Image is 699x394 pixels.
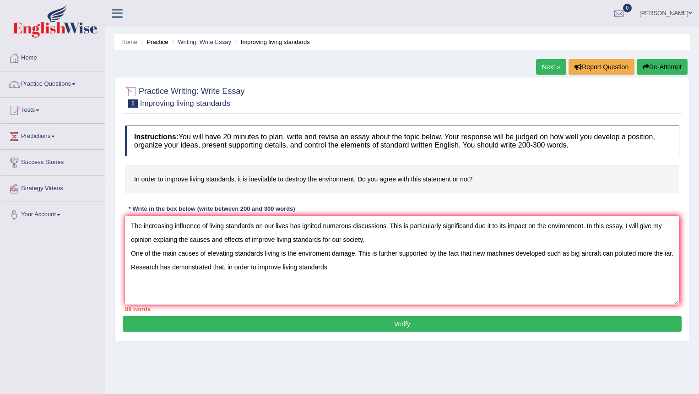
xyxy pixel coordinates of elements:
[125,205,298,213] div: * Write in the box below (write between 200 and 300 words)
[0,150,105,173] a: Success Stories
[0,45,105,68] a: Home
[125,85,244,108] h2: Practice Writing: Write Essay
[0,98,105,120] a: Tests
[140,99,230,108] small: Improving living standards
[178,38,231,45] a: Writing: Write Essay
[125,305,679,313] div: 88 words
[128,99,138,108] span: 1
[637,59,688,75] button: Re-Attempt
[123,316,682,332] button: Verify
[569,59,634,75] button: Report Question
[0,202,105,225] a: Your Account
[233,38,310,46] li: Improving living standards
[0,124,105,147] a: Predictions
[121,38,137,45] a: Home
[0,176,105,199] a: Strategy Videos
[536,59,566,75] a: Next »
[125,165,679,193] h4: In order to improve living standards, it is inevitable to destroy the environment. Do you agree w...
[134,133,179,141] b: Instructions:
[139,38,168,46] li: Practice
[623,4,632,12] span: 0
[125,126,679,156] h4: You will have 20 minutes to plan, write and revise an essay about the topic below. Your response ...
[0,71,105,94] a: Practice Questions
